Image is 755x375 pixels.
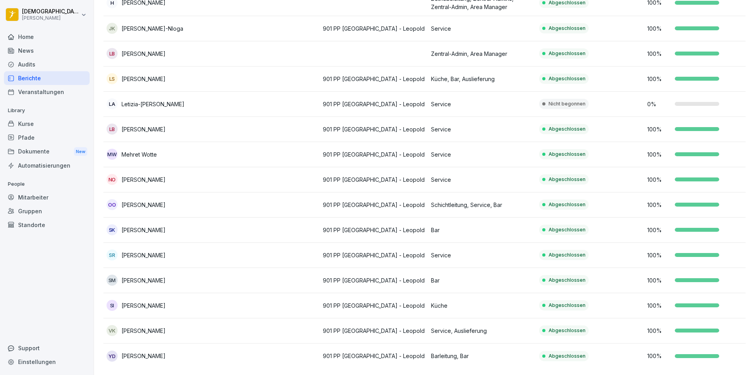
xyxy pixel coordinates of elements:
p: 901 PP [GEOGRAPHIC_DATA] - Leopold [323,150,425,159]
a: DokumenteNew [4,144,90,159]
p: 901 PP [GEOGRAPHIC_DATA] - Leopold [323,276,425,284]
p: Schichtleitung, Service, Bar [431,201,533,209]
p: Küche, Bar, Auslieferung [431,75,533,83]
a: Kurse [4,117,90,131]
p: Zentral-Admin, Area Manager [431,50,533,58]
a: Einstellungen [4,355,90,369]
p: 0 % [647,100,671,108]
a: Berichte [4,71,90,85]
p: 901 PP [GEOGRAPHIC_DATA] - Leopold [323,75,425,83]
p: 901 PP [GEOGRAPHIC_DATA] - Leopold [323,125,425,133]
p: [PERSON_NAME] [122,201,166,209]
p: Abgeschlossen [549,75,586,82]
p: Abgeschlossen [549,251,586,259]
p: Abgeschlossen [549,25,586,32]
div: New [74,147,87,156]
p: Service, Auslieferung [431,327,533,335]
p: 100 % [647,301,671,310]
p: 100 % [647,75,671,83]
p: [PERSON_NAME] [122,50,166,58]
a: Audits [4,57,90,71]
div: LA [107,98,118,109]
p: [PERSON_NAME] [122,276,166,284]
p: [PERSON_NAME] [22,15,79,21]
p: Abgeschlossen [549,302,586,309]
p: [PERSON_NAME] [122,125,166,133]
p: Service [431,100,533,108]
p: Abgeschlossen [549,176,586,183]
p: Abgeschlossen [549,226,586,233]
div: Standorte [4,218,90,232]
p: [PERSON_NAME] [122,251,166,259]
p: Bar [431,226,533,234]
div: MW [107,149,118,160]
p: Abgeschlossen [549,126,586,133]
div: SI [107,300,118,311]
p: 901 PP [GEOGRAPHIC_DATA] - Leopold [323,251,425,259]
p: Abgeschlossen [549,327,586,334]
p: 901 PP [GEOGRAPHIC_DATA] - Leopold [323,327,425,335]
p: 100 % [647,352,671,360]
div: Support [4,341,90,355]
p: 100 % [647,226,671,234]
p: Service [431,24,533,33]
a: Mitarbeiter [4,190,90,204]
a: Gruppen [4,204,90,218]
p: 901 PP [GEOGRAPHIC_DATA] - Leopold [323,226,425,234]
div: SM [107,275,118,286]
p: 901 PP [GEOGRAPHIC_DATA] - Leopold [323,175,425,184]
p: 901 PP [GEOGRAPHIC_DATA] - Leopold [323,24,425,33]
p: Bar [431,276,533,284]
p: Küche [431,301,533,310]
a: Veranstaltungen [4,85,90,99]
p: Abgeschlossen [549,201,586,208]
p: Abgeschlossen [549,151,586,158]
p: Service [431,125,533,133]
p: [PERSON_NAME] [122,226,166,234]
div: YD [107,351,118,362]
p: [DEMOGRAPHIC_DATA] Dill [22,8,79,15]
div: LS [107,73,118,84]
p: [PERSON_NAME]-Nloga [122,24,183,33]
p: Abgeschlossen [549,50,586,57]
p: [PERSON_NAME] [122,327,166,335]
p: 100 % [647,125,671,133]
p: 901 PP [GEOGRAPHIC_DATA] - Leopold [323,301,425,310]
p: Service [431,251,533,259]
div: OO [107,199,118,210]
div: JK [107,23,118,34]
p: Service [431,150,533,159]
a: Pfade [4,131,90,144]
p: 100 % [647,201,671,209]
a: Automatisierungen [4,159,90,172]
p: Abgeschlossen [549,277,586,284]
p: 100 % [647,50,671,58]
p: Letizia-[PERSON_NAME] [122,100,184,108]
p: Abgeschlossen [549,353,586,360]
div: SR [107,249,118,260]
p: [PERSON_NAME] [122,75,166,83]
p: People [4,178,90,190]
p: 901 PP [GEOGRAPHIC_DATA] - Leopold [323,352,425,360]
div: NO [107,174,118,185]
p: [PERSON_NAME] [122,175,166,184]
p: 100 % [647,175,671,184]
p: 100 % [647,24,671,33]
a: Home [4,30,90,44]
a: News [4,44,90,57]
p: [PERSON_NAME] [122,352,166,360]
div: SK [107,224,118,235]
p: Service [431,175,533,184]
p: 901 PP [GEOGRAPHIC_DATA] - Leopold [323,201,425,209]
